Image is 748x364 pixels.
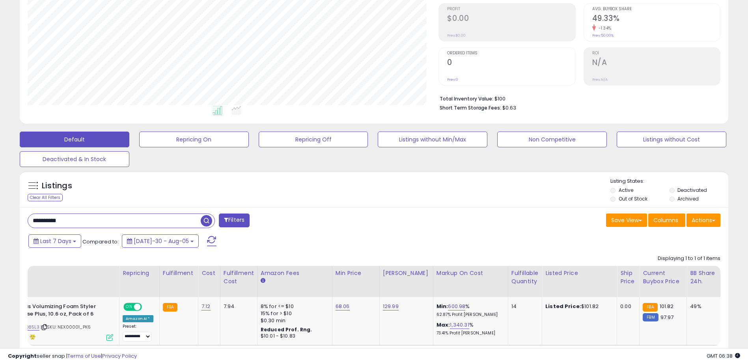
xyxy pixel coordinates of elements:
[677,195,699,202] label: Archived
[643,269,683,286] div: Current Buybox Price
[436,312,502,318] p: 62.87% Profit [PERSON_NAME]
[592,7,720,11] span: Avg. Buybox Share
[436,321,450,329] b: Max:
[40,237,71,245] span: Last 7 Days
[8,353,137,360] div: seller snap | |
[619,195,647,202] label: Out of Stock
[8,352,37,360] strong: Copyright
[450,321,469,329] a: 1,340.31
[383,269,430,277] div: [PERSON_NAME]
[447,33,466,38] small: Prev: $0.00
[163,269,195,277] div: Fulfillment
[440,104,501,111] b: Short Term Storage Fees:
[123,269,156,277] div: Repricing
[592,51,720,56] span: ROI
[82,238,119,245] span: Compared to:
[502,104,516,111] span: $0.63
[511,269,539,286] div: Fulfillable Quantity
[436,331,502,336] p: 73.41% Profit [PERSON_NAME]
[707,352,740,360] span: 2025-08-13 06:38 GMT
[123,315,153,322] div: Amazon AI *
[41,324,91,330] span: | SKU: NEX00001_PK6
[134,237,189,245] span: [DATE]-30 - Aug-05
[261,317,326,324] div: $0.30 min
[13,303,108,319] b: Nexxus Volumizing Foam Styler Mousse Plus, 10.6 oz, Pack of 6
[596,25,612,31] small: -1.34%
[660,314,674,321] span: 97.97
[643,313,658,321] small: FBM
[511,303,536,310] div: 14
[139,132,249,147] button: Repricing On
[643,303,657,312] small: FBA
[261,303,326,310] div: 8% for <= $10
[336,269,376,277] div: Min Price
[448,303,465,310] a: 600.98
[648,214,685,227] button: Columns
[224,269,254,286] div: Fulfillment Cost
[28,334,36,340] i: hazardous material
[383,303,399,310] a: 129.99
[658,255,720,262] div: Displaying 1 to 1 of 1 items
[259,132,368,147] button: Repricing Off
[20,151,129,167] button: Deactivated & In Stock
[163,303,177,312] small: FBA
[261,333,326,340] div: $10.01 - $10.83
[610,178,728,185] p: Listing States:
[686,214,720,227] button: Actions
[20,132,129,147] button: Default
[447,7,575,11] span: Profit
[261,277,265,284] small: Amazon Fees.
[28,234,81,248] button: Last 7 Days
[592,14,720,24] h2: 49.33%
[436,303,502,318] div: %
[545,303,581,310] b: Listed Price:
[124,304,134,310] span: ON
[201,269,217,277] div: Cost
[219,214,250,227] button: Filters
[677,187,707,193] label: Deactivated
[592,77,608,82] small: Prev: N/A
[261,326,312,333] b: Reduced Prof. Rng.
[592,33,614,38] small: Prev: 50.00%
[261,310,326,317] div: 15% for > $10
[620,269,636,286] div: Ship Price
[123,324,153,342] div: Preset:
[592,58,720,69] h2: N/A
[619,187,633,193] label: Active
[440,95,493,102] b: Total Inventory Value:
[122,234,199,248] button: [DATE]-30 - Aug-05
[606,214,647,227] button: Save View
[653,216,678,224] span: Columns
[224,303,251,310] div: 7.94
[378,132,487,147] button: Listings without Min/Max
[447,51,575,56] span: Ordered Items
[447,77,458,82] small: Prev: 0
[436,269,505,277] div: Markup on Cost
[447,14,575,24] h2: $0.00
[141,304,153,310] span: OFF
[436,303,448,310] b: Min:
[433,266,508,297] th: The percentage added to the cost of goods (COGS) that forms the calculator for Min & Max prices.
[545,269,614,277] div: Listed Price
[660,303,674,310] span: 101.82
[261,269,329,277] div: Amazon Fees
[102,352,137,360] a: Privacy Policy
[28,194,63,201] div: Clear All Filters
[440,93,714,103] li: $100
[690,303,716,310] div: 49%
[545,303,611,310] div: $101.82
[42,180,72,191] h5: Listings
[497,132,607,147] button: Non Competitive
[67,352,101,360] a: Terms of Use
[436,321,502,336] div: %
[447,58,575,69] h2: 0
[620,303,633,310] div: 0.00
[690,269,719,286] div: BB Share 24h.
[201,303,211,310] a: 7.12
[617,132,726,147] button: Listings without Cost
[336,303,350,310] a: 68.06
